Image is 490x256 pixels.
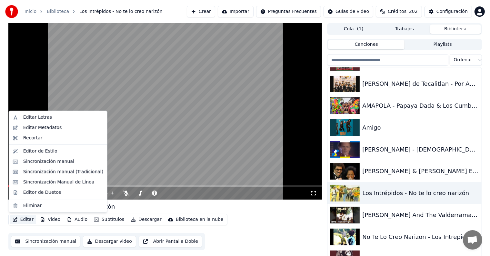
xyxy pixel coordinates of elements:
[10,215,36,224] button: Editar
[8,202,115,211] div: Los Intrépidos - No te lo creo narizón
[23,114,52,121] div: Editar Letras
[218,6,254,17] button: Importar
[23,148,57,154] div: Editor de Estilo
[23,189,61,196] div: Editor de Duetos
[25,8,163,15] nav: breadcrumb
[436,8,468,15] div: Configuración
[187,6,215,17] button: Crear
[91,215,127,224] button: Subtítulos
[176,216,224,223] div: Biblioteca en la nube
[409,8,418,15] span: 202
[25,8,36,15] a: Inicio
[64,215,90,224] button: Audio
[362,123,479,132] div: Amigo
[379,25,430,34] button: Trabajos
[362,101,479,110] div: AMAPOLA - Papaya Dada & Los Cumbia Stars
[454,57,472,63] span: Ordenar
[23,179,95,185] div: Sincronización Manual de Línea
[362,79,479,88] div: [PERSON_NAME] de Tecalitlan - Por Amor -1
[362,167,479,176] div: [PERSON_NAME] & [PERSON_NAME] Endless Love 1982
[430,25,481,34] button: Biblioteca
[23,124,62,131] div: Editar Metadatos
[362,211,479,220] div: [PERSON_NAME] And The Valderramas - Abarajame
[388,8,406,15] span: Créditos
[357,26,364,32] span: ( 1 )
[328,25,379,34] button: Cola
[425,6,472,17] button: Configuración
[23,158,74,165] div: Sincronización manual
[376,6,422,17] button: Créditos202
[128,215,164,224] button: Descargar
[23,169,103,175] div: Sincronización manual (Tradicional)
[139,236,202,247] button: Abrir Pantalla Doble
[405,40,481,49] button: Playlists
[83,236,136,247] button: Descargar video
[47,8,69,15] a: Biblioteca
[362,232,479,241] div: No Te Lo Creo Narizon - Los Intrepidos
[79,8,163,15] span: Los Intrépidos - No te lo creo narizón
[23,202,42,209] div: Eliminar
[5,5,18,18] img: youka
[11,236,81,247] button: Sincronización manual
[324,6,373,17] button: Guías de video
[463,230,482,250] div: Chat abierto
[362,189,479,198] div: Los Intrépidos - No te lo creo narizón
[37,215,63,224] button: Video
[23,135,43,141] div: Recortar
[328,40,405,49] button: Canciones
[256,6,321,17] button: Preguntas Frecuentes
[362,145,479,154] div: [PERSON_NAME] - [DEMOGRAPHIC_DATA], [DEMOGRAPHIC_DATA], [DEMOGRAPHIC_DATA] • TopPop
